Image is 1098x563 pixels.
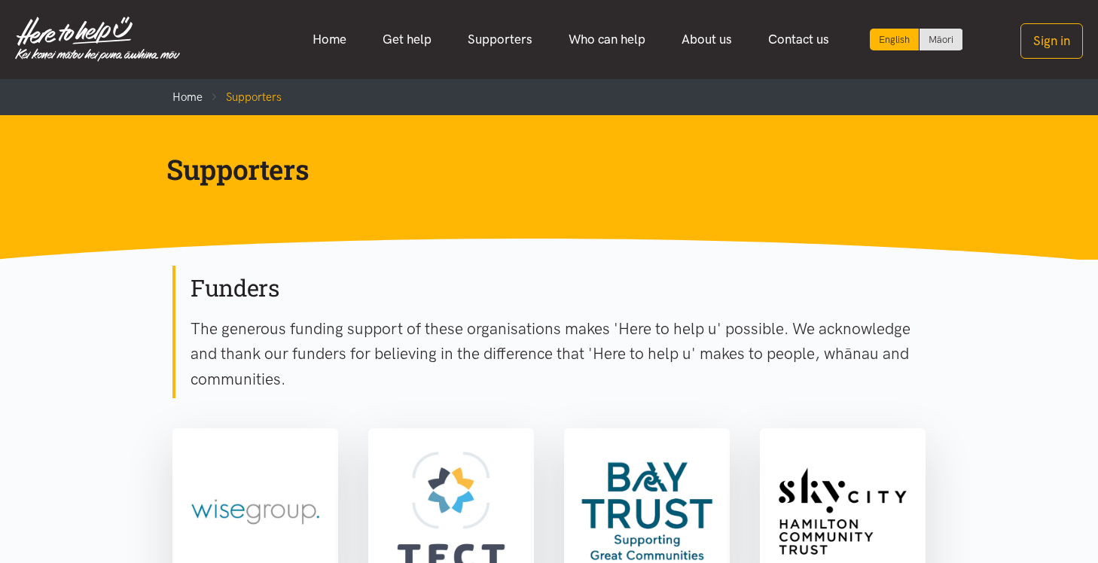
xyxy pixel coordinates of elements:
[870,29,963,50] div: Language toggle
[920,29,962,50] a: Switch to Te Reo Māori
[294,23,364,56] a: Home
[750,23,847,56] a: Contact us
[166,151,907,187] h1: Supporters
[870,29,920,50] div: Current language
[191,316,926,392] p: The generous funding support of these organisations makes 'Here to help u' possible. We acknowled...
[172,90,203,104] a: Home
[551,23,663,56] a: Who can help
[364,23,450,56] a: Get help
[450,23,551,56] a: Supporters
[191,272,926,304] h2: Funders
[15,17,180,62] img: Home
[203,88,282,106] li: Supporters
[663,23,750,56] a: About us
[1020,23,1083,59] button: Sign in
